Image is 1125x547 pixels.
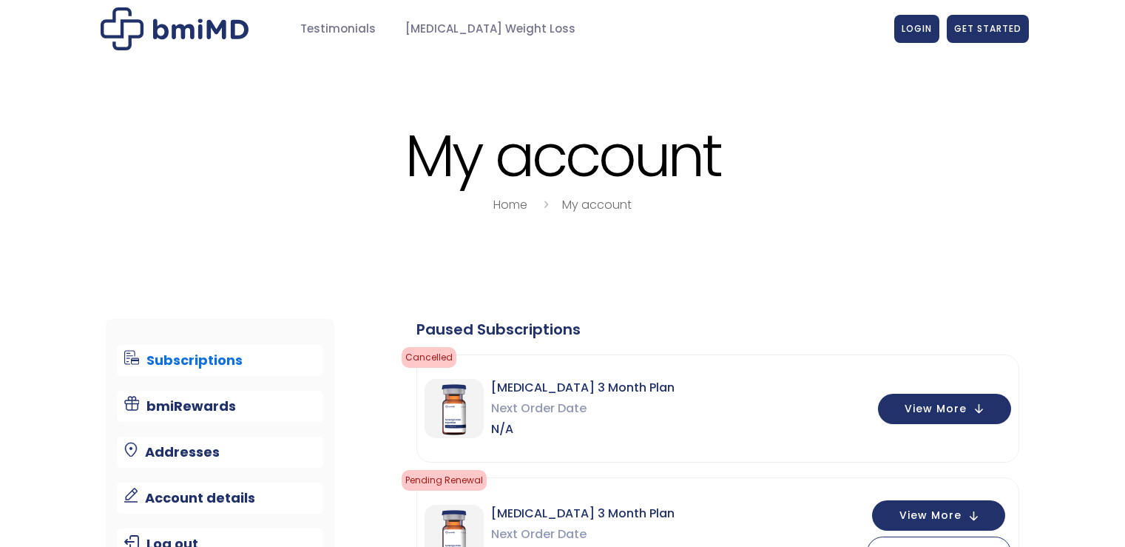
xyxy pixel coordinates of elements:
span: GET STARTED [954,22,1021,35]
a: GET STARTED [947,15,1029,43]
a: bmiRewards [117,391,323,422]
span: View More [899,511,962,520]
span: Next Order Date [491,524,675,545]
a: Home [493,196,527,213]
a: Addresses [117,437,323,468]
span: Next Order Date [491,398,675,419]
span: LOGIN [902,22,932,35]
span: Testimonials [300,21,376,38]
span: View More [905,404,967,414]
a: Subscriptions [117,345,323,376]
div: Paused Subscriptions [416,319,1019,340]
span: [MEDICAL_DATA] Weight Loss [405,21,575,38]
a: Testimonials [286,15,391,44]
a: Account details [117,483,323,514]
a: [MEDICAL_DATA] Weight Loss [391,15,590,44]
i: breadcrumbs separator [538,196,554,213]
span: cancelled [402,347,456,368]
a: LOGIN [894,15,939,43]
h1: My account [97,124,1029,187]
button: View More [872,500,1005,531]
span: Pending Renewal [402,470,487,491]
span: [MEDICAL_DATA] 3 Month Plan [491,503,675,524]
span: N/A [491,419,675,440]
span: [MEDICAL_DATA] 3 Month Plan [491,377,675,398]
img: My account [101,7,249,50]
button: View More [878,394,1011,424]
a: My account [562,196,632,213]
